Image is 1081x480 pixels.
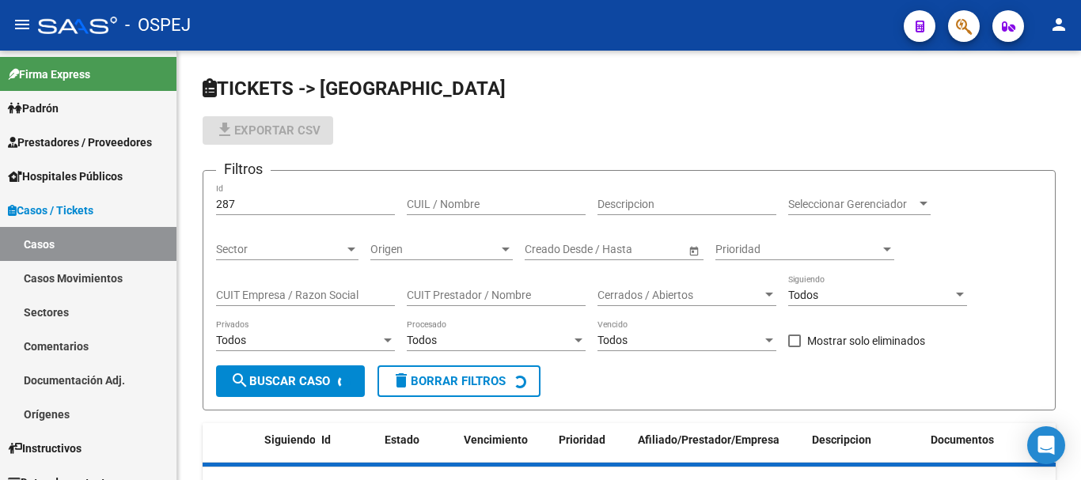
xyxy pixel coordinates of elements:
span: Siguiendo [264,433,316,446]
span: Mostrar solo eliminados [807,331,925,350]
span: Todos [597,334,628,346]
span: Todos [788,289,818,301]
span: Instructivos [8,440,82,457]
span: Origen [370,243,499,256]
datatable-header-cell: Prioridad [552,423,632,475]
span: Sector [216,243,344,256]
span: Todos [407,334,437,346]
span: Afiliado/Prestador/Empresa [638,433,779,446]
span: Estado [385,433,419,446]
span: Prioridad [559,433,605,446]
span: TICKETS -> [GEOGRAPHIC_DATA] [203,77,506,100]
span: Buscar Caso [230,374,330,388]
span: Padrón [8,100,59,117]
mat-icon: search [230,371,249,390]
datatable-header-cell: Id [315,423,378,475]
span: Casos / Tickets [8,202,93,219]
mat-icon: file_download [215,120,234,139]
span: Documentos [931,433,994,446]
span: Prestadores / Proveedores [8,134,152,151]
datatable-header-cell: Afiliado/Prestador/Empresa [632,423,806,475]
input: End date [587,243,665,256]
span: Hospitales Públicos [8,168,123,185]
span: Cerrados / Abiertos [597,289,762,302]
span: Firma Express [8,66,90,83]
mat-icon: delete [392,371,411,390]
datatable-header-cell: Vencimiento [457,423,552,475]
div: Open Intercom Messenger [1027,426,1065,464]
span: Vencimiento [464,433,528,446]
mat-icon: person [1049,15,1068,34]
span: Id [321,433,331,446]
button: Open calendar [685,242,702,259]
span: Descripcion [812,433,871,446]
datatable-header-cell: Documentos [924,423,1043,475]
input: Start date [525,243,574,256]
span: Exportar CSV [215,123,321,138]
datatable-header-cell: Siguiendo [258,423,315,475]
button: Exportar CSV [203,116,333,145]
span: - OSPEJ [125,8,191,43]
datatable-header-cell: Estado [378,423,457,475]
span: Seleccionar Gerenciador [788,198,916,211]
span: Prioridad [715,243,880,256]
h3: Filtros [216,158,271,180]
span: Borrar Filtros [392,374,506,388]
span: Todos [216,334,246,346]
button: Borrar Filtros [377,365,540,397]
mat-icon: menu [13,15,32,34]
button: Buscar Caso [216,365,365,397]
datatable-header-cell: Descripcion [806,423,924,475]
